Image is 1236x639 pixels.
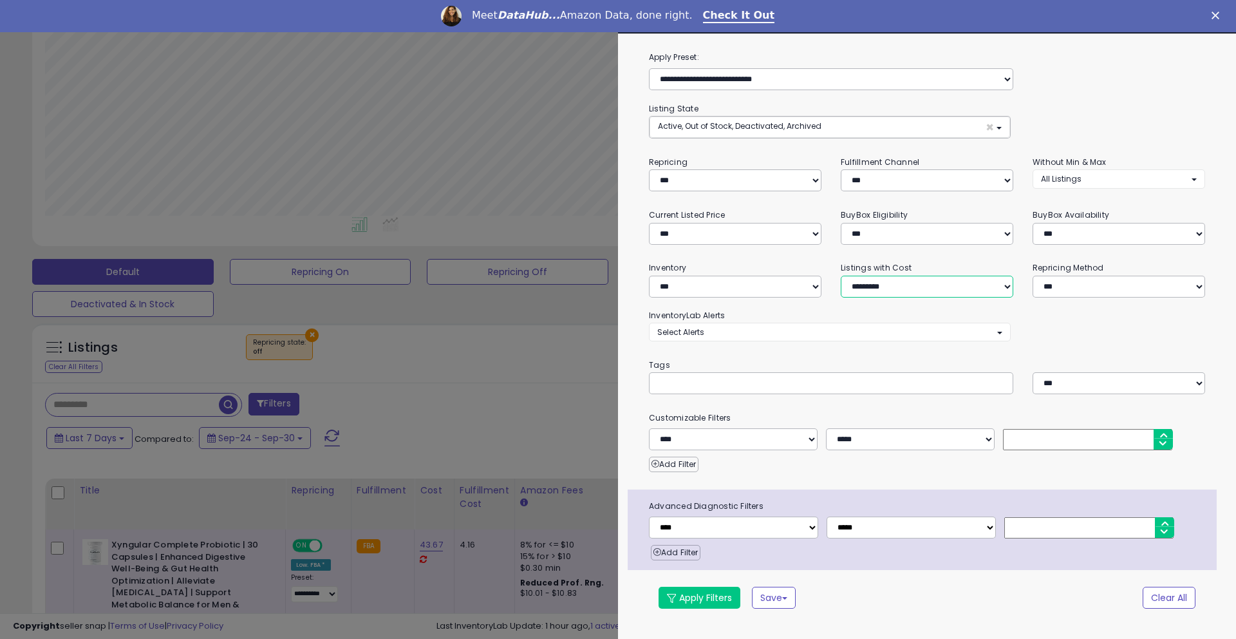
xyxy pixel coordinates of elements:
small: Tags [639,358,1215,372]
button: Apply Filters [659,587,740,609]
div: Close [1212,12,1224,19]
small: Customizable Filters [639,411,1215,425]
small: BuyBox Availability [1033,209,1109,220]
button: Select Alerts [649,323,1011,341]
button: Clear All [1143,587,1195,609]
span: Advanced Diagnostic Filters [639,499,1217,513]
small: Current Listed Price [649,209,725,220]
button: All Listings [1033,169,1205,188]
small: Inventory [649,262,686,273]
span: Select Alerts [657,327,704,338]
small: Without Min & Max [1033,157,1107,167]
small: Repricing Method [1033,262,1104,273]
small: InventoryLab Alerts [649,310,725,321]
small: Listing State [649,103,698,114]
small: BuyBox Eligibility [841,209,908,220]
small: Repricing [649,157,688,167]
span: × [986,120,994,134]
div: Meet Amazon Data, done right. [472,9,693,22]
button: Save [752,587,796,609]
img: Profile image for Georgie [441,6,462,26]
label: Apply Preset: [639,50,1215,64]
button: Add Filter [649,457,698,472]
button: Add Filter [651,545,700,560]
small: Listings with Cost [841,262,912,273]
button: Active, Out of Stock, Deactivated, Archived × [650,117,1010,138]
i: DataHub... [498,9,560,21]
small: Fulfillment Channel [841,157,919,167]
span: Active, Out of Stock, Deactivated, Archived [658,120,821,131]
span: All Listings [1041,173,1081,184]
a: Check It Out [703,9,775,23]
